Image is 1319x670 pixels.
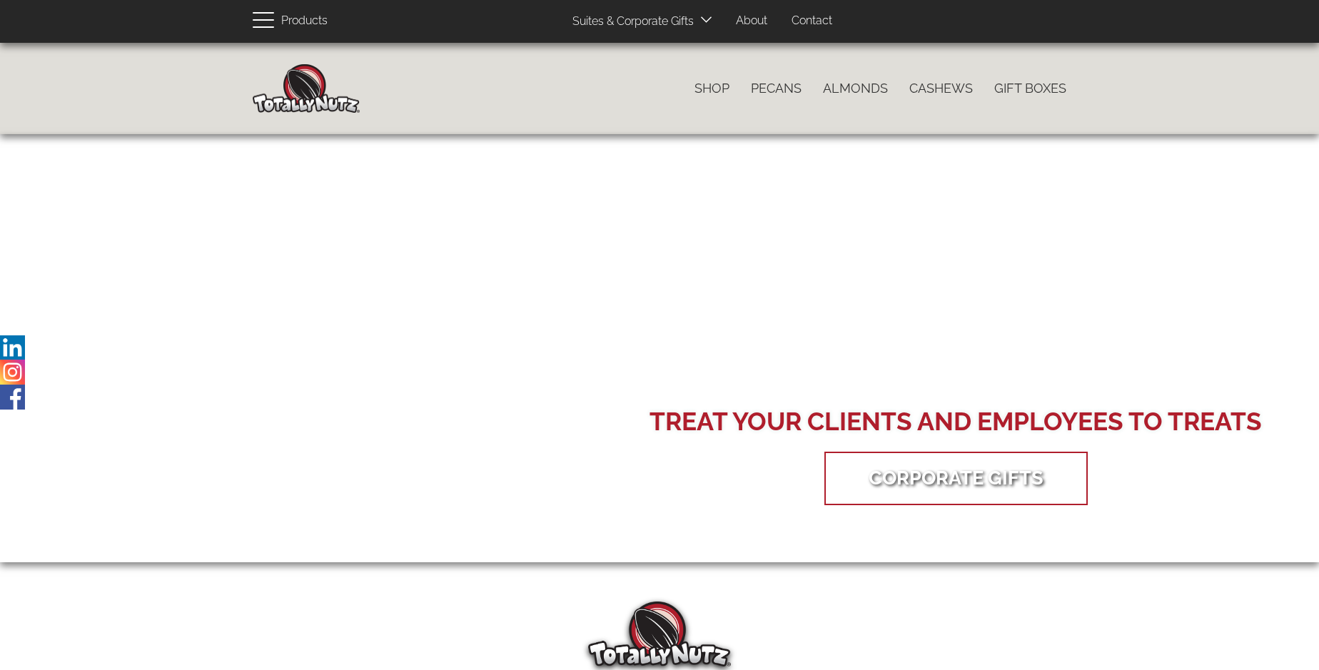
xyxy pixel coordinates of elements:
[562,8,698,36] a: Suites & Corporate Gifts
[684,73,740,103] a: Shop
[812,73,899,103] a: Almonds
[899,73,984,103] a: Cashews
[650,404,1262,440] div: Treat your Clients and Employees to Treats
[847,455,1065,500] a: Corporate Gifts
[781,7,843,35] a: Contact
[253,64,360,113] img: Home
[281,11,328,31] span: Products
[588,602,731,666] img: Totally Nutz Logo
[984,73,1077,103] a: Gift Boxes
[725,7,778,35] a: About
[740,73,812,103] a: Pecans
